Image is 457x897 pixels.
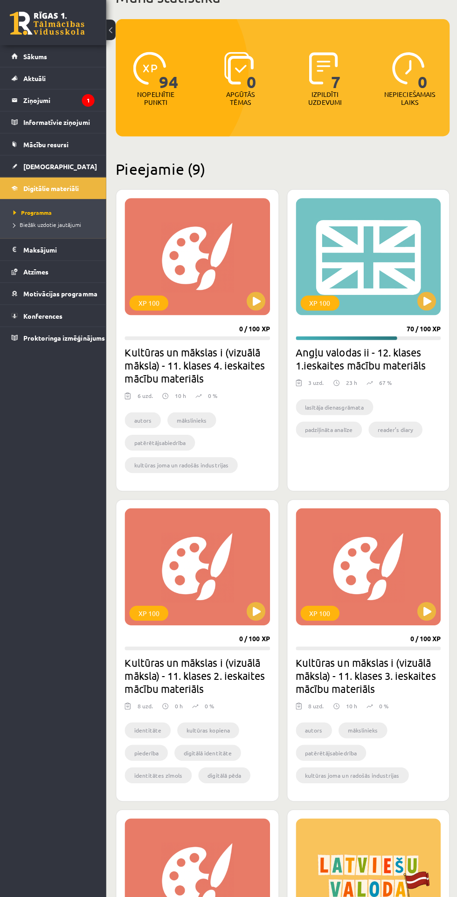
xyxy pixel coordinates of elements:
legend: Ziņojumi [24,94,95,115]
a: Konferences [12,308,95,329]
a: Programma [14,212,97,220]
h2: Angļu valodas ii - 12. klases 1.ieskaites mācību materiāls [295,349,439,375]
div: 8 uzd. [137,703,152,717]
li: digitālā identitāte [174,746,240,761]
li: digitālā pēda [198,768,249,784]
img: icon-completed-tasks-ad58ae20a441b2904462921112bc710f1caf180af7a3daa7317a5a94f2d26646.svg [308,56,337,89]
p: Izpildīti uzdevumi [305,95,342,110]
li: patērētājsabiedrība [295,746,365,761]
div: 3 uzd. [307,381,323,395]
li: mākslinieks [337,723,386,739]
li: identitāte [125,723,170,739]
div: XP 100 [129,607,168,622]
a: Motivācijas programma [12,286,95,308]
a: Maksājumi [12,242,95,264]
p: 10 h [345,703,356,711]
p: Apgūtās tēmas [222,95,258,110]
a: Rīgas 1. Tālmācības vidusskola [10,16,85,40]
li: kultūras joma un radošās industrijas [295,768,407,784]
a: [DEMOGRAPHIC_DATA] [12,159,95,181]
li: autors [125,415,160,431]
span: 94 [159,56,178,95]
div: XP 100 [129,299,168,314]
li: padziļināta analīze [295,424,360,440]
span: 0 [246,56,256,95]
span: Programma [14,212,52,220]
p: 10 h [174,394,186,403]
span: Proktoringa izmēģinājums [24,336,105,345]
img: icon-xp-0682a9bc20223a9ccc6f5883a126b849a74cddfe5390d2b41b4391c66f2066e7.svg [133,56,166,89]
div: XP 100 [299,299,338,314]
span: 0 [416,56,426,95]
p: Nopelnītie punkti [137,95,174,110]
span: Mācību resursi [24,144,69,152]
p: 0 % [378,703,387,711]
span: Aktuāli [24,78,46,87]
li: identitātes zīmols [125,768,191,784]
span: Sākums [24,56,48,65]
span: Konferences [24,315,63,323]
a: Mācību resursi [12,137,95,159]
span: Motivācijas programma [24,293,97,301]
a: Proktoringa izmēģinājums [12,330,95,351]
h2: Kultūras un mākslas i (vizuālā māksla) - 11. klases 2. ieskaites mācību materiāls [125,657,269,696]
li: reader’s diary [367,424,421,440]
h2: Kultūras un mākslas i (vizuālā māksla) - 11. klases 4. ieskaites mācību materiāls [125,349,269,388]
a: Informatīvie ziņojumi [12,116,95,137]
li: mākslinieks [167,415,215,431]
legend: Maksājumi [24,242,95,264]
span: Digitālie materiāli [24,188,79,196]
p: Nepieciešamais laiks [383,95,433,110]
span: Biežāk uzdotie jautājumi [14,225,82,232]
p: 0 % [204,703,214,711]
img: icon-learned-topics-4a711ccc23c960034f471b6e78daf4a3bad4a20eaf4de84257b87e66633f6470.svg [223,56,253,89]
li: patērētājsabiedrība [125,437,194,453]
i: 1 [82,98,95,111]
div: XP 100 [299,607,338,622]
img: icon-clock-7be60019b62300814b6bd22b8e044499b485619524d84068768e800edab66f18.svg [390,56,423,89]
span: 7 [330,56,339,95]
li: autors [295,723,331,739]
li: piederība [125,746,167,761]
a: Sākums [12,50,95,71]
span: Atzīmes [24,271,49,279]
h2: Kultūras un mākslas i (vizuālā māksla) - 11. klases 3. ieskaites mācību materiāls [295,657,439,696]
div: 6 uzd. [137,394,152,408]
li: lasītāja dienasgrāmata [295,402,372,418]
legend: Informatīvie ziņojumi [24,116,95,137]
li: kultūras joma un radošās industrijas [125,459,237,475]
a: Atzīmes [12,264,95,286]
p: 0 h [174,703,182,711]
div: 8 uzd. [307,703,323,717]
a: Aktuāli [12,72,95,93]
p: 0 % [208,394,217,403]
span: [DEMOGRAPHIC_DATA] [24,166,97,174]
a: Ziņojumi1 [12,94,95,115]
p: 67 % [378,381,390,390]
li: kultūras kopiena [177,723,238,739]
a: Digitālie materiāli [12,181,95,203]
a: Biežāk uzdotie jautājumi [14,224,97,233]
h2: Pieejamie (9) [116,164,448,182]
p: 23 h [345,381,356,390]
